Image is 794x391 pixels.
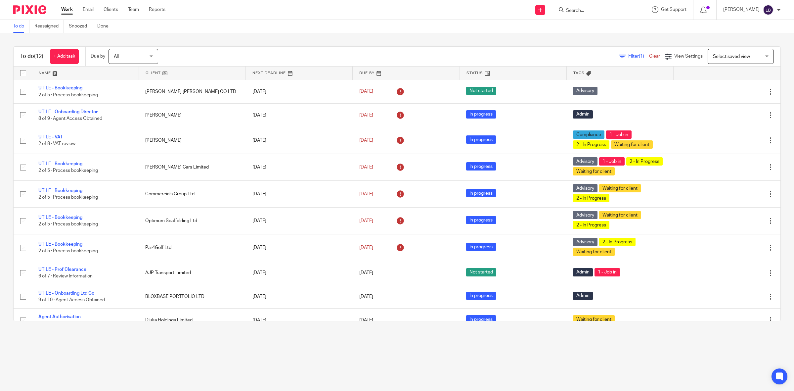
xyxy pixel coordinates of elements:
a: Reports [149,6,165,13]
td: Djuka Holdings Limited [139,309,245,332]
span: Advisory [573,184,597,192]
span: Select saved view [713,54,750,59]
span: [DATE] [359,89,373,94]
span: Get Support [661,7,686,12]
a: UTILE - Bookkeeping [38,86,82,90]
span: 6 of 7 · Review Information [38,274,93,279]
img: svg%3E [763,5,773,15]
span: Tags [573,71,585,75]
span: View Settings [674,54,703,59]
span: Not started [466,268,496,276]
span: Waiting for client [573,167,615,175]
td: [DATE] [246,127,353,154]
span: [DATE] [359,318,373,322]
p: [PERSON_NAME] [723,6,760,13]
td: AJP Transport Limited [139,261,245,285]
span: 2 - In Progress [573,221,609,229]
a: UTILE - Onboarding Ltd Co [38,291,94,296]
a: + Add task [50,49,79,64]
a: UTILE - Prof Clearance [38,267,86,272]
a: Email [83,6,94,13]
span: [DATE] [359,294,373,299]
a: Reassigned [34,20,64,33]
span: Advisory [573,157,597,166]
td: [PERSON_NAME] [PERSON_NAME] CO LTD [139,80,245,103]
td: [DATE] [246,103,353,127]
span: Not started [466,87,496,95]
span: [DATE] [359,138,373,143]
span: In progress [466,315,496,323]
span: In progress [466,189,496,197]
span: (12) [34,54,43,59]
span: In progress [466,135,496,144]
a: UTILE - Onboarding Director [38,110,98,114]
span: Waiting for client [599,184,641,192]
span: Waiting for client [573,315,615,323]
a: UTILE - Bookkeeping [38,242,82,247]
span: Waiting for client [573,248,615,256]
span: 2 - In Progress [599,238,636,246]
td: BLOXBASE PORTFOLIO LTD [139,285,245,308]
span: In progress [466,243,496,251]
span: 2 of 5 · Process bookkeeping [38,249,98,253]
td: [DATE] [246,208,353,234]
span: [DATE] [359,192,373,196]
span: Advisory [573,87,597,95]
span: 1 - Job in [595,268,620,276]
span: In progress [466,216,496,224]
span: [DATE] [359,165,373,170]
span: [DATE] [359,219,373,223]
a: Clear [649,54,660,59]
span: [DATE] [359,113,373,118]
span: 2 of 5 · Process bookkeeping [38,93,98,97]
span: Filter [628,54,649,59]
span: In progress [466,162,496,171]
span: In progress [466,292,496,300]
a: Done [97,20,113,33]
td: [DATE] [246,181,353,208]
span: 2 - In Progress [573,140,609,149]
a: Clients [104,6,118,13]
input: Search [565,8,625,14]
span: 1 - Job in [599,157,625,166]
span: 2 of 5 · Process bookkeeping [38,222,98,226]
td: [PERSON_NAME] [139,103,245,127]
a: Work [61,6,73,13]
span: [DATE] [359,245,373,250]
span: (1) [639,54,644,59]
td: [DATE] [246,261,353,285]
td: [DATE] [246,309,353,332]
span: All [114,54,119,59]
span: 2 of 8 · VAT review [38,141,75,146]
span: Advisory [573,211,597,219]
td: [PERSON_NAME] Cars Limited [139,154,245,181]
a: UTILE - Bookkeeping [38,162,82,166]
span: 9 of 10 · Agent Access Obtained [38,298,105,302]
a: UTILE - VAT [38,135,63,139]
a: UTILE - Bookkeeping [38,188,82,193]
a: Team [128,6,139,13]
p: Due by [91,53,105,60]
span: 2 - In Progress [573,194,609,202]
td: [PERSON_NAME] [139,127,245,154]
span: 1 - Job in [606,130,632,139]
a: Agent Authorisation [38,315,81,319]
span: 2 of 5 · Process bookkeeping [38,195,98,200]
a: To do [13,20,29,33]
h1: To do [20,53,43,60]
span: Admin [573,268,593,276]
td: [DATE] [246,154,353,181]
span: Waiting for client [611,140,653,149]
span: 2 - In Progress [626,157,663,166]
td: Par4Golf Ltd [139,234,245,261]
td: [DATE] [246,234,353,261]
span: [DATE] [359,270,373,275]
span: In progress [466,110,496,119]
td: Optimum Scaffolding Ltd [139,208,245,234]
span: Waiting for client [599,211,641,219]
span: Compliance [573,130,604,139]
td: Commercials Group Ltd [139,181,245,208]
img: Pixie [13,5,46,14]
span: 8 of 9 · Agent Access Obtained [38,116,102,121]
span: Admin [573,292,593,300]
